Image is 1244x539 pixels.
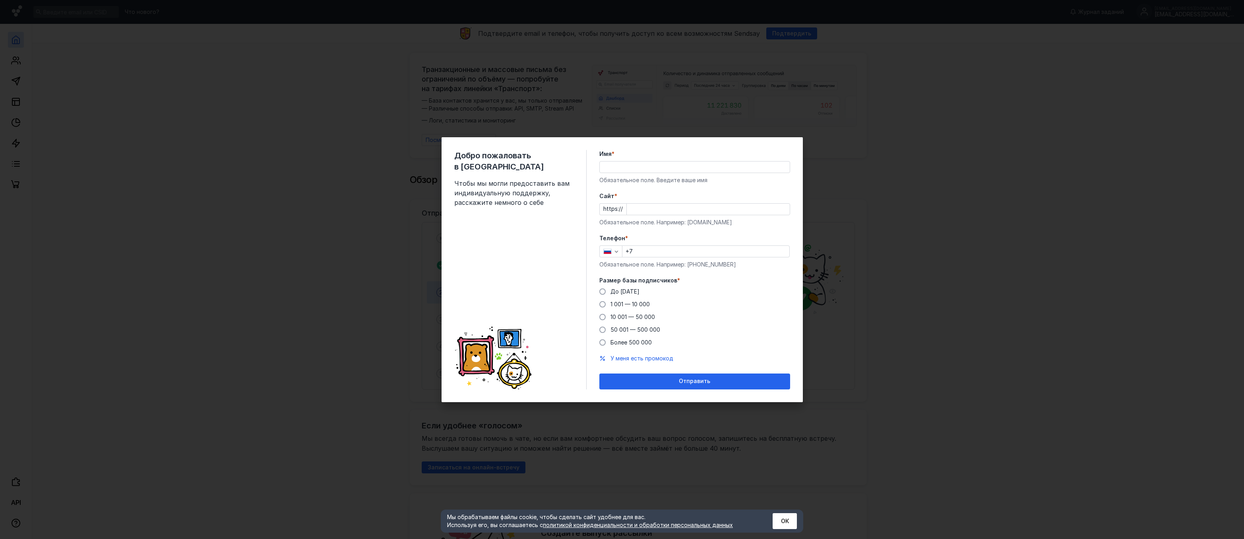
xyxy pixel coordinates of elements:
[610,326,660,333] span: 50 001 — 500 000
[599,176,790,184] div: Обязательное поле. Введите ваше имя
[610,355,673,362] span: У меня есть промокод
[599,218,790,226] div: Обязательное поле. Например: [DOMAIN_NAME]
[679,378,710,385] span: Отправить
[610,288,639,295] span: До [DATE]
[599,261,790,269] div: Обязательное поле. Например: [PHONE_NUMBER]
[454,150,574,172] span: Добро пожаловать в [GEOGRAPHIC_DATA]
[599,276,677,284] span: Размер базы подписчиков
[610,354,673,362] button: У меня есть промокод
[610,313,655,320] span: 10 001 — 50 000
[454,179,574,207] span: Чтобы мы могли предоставить вам индивидуальную поддержку, расскажите немного о себе
[773,513,797,529] button: ОК
[599,150,612,158] span: Имя
[599,192,614,200] span: Cайт
[599,234,625,242] span: Телефон
[599,374,790,389] button: Отправить
[610,339,652,346] span: Более 500 000
[610,301,650,307] span: 1 001 — 10 000
[447,513,753,529] div: Мы обрабатываем файлы cookie, чтобы сделать сайт удобнее для вас. Используя его, вы соглашаетесь c
[543,521,733,528] a: политикой конфиденциальности и обработки персональных данных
